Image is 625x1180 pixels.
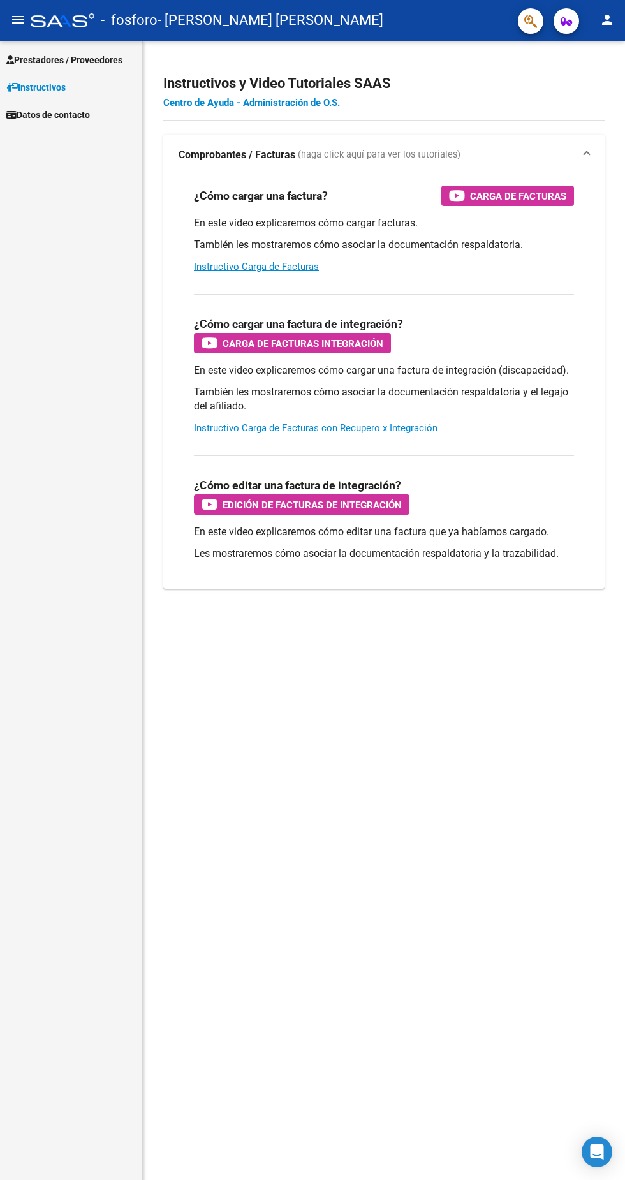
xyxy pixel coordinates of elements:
span: - fosforo [101,6,158,34]
span: Prestadores / Proveedores [6,53,122,67]
div: Open Intercom Messenger [582,1137,612,1167]
p: En este video explicaremos cómo editar una factura que ya habíamos cargado. [194,525,574,539]
span: Edición de Facturas de integración [223,497,402,513]
mat-icon: menu [10,12,26,27]
span: Carga de Facturas Integración [223,336,383,351]
p: También les mostraremos cómo asociar la documentación respaldatoria y el legajo del afiliado. [194,385,574,413]
mat-icon: person [599,12,615,27]
h3: ¿Cómo editar una factura de integración? [194,476,401,494]
h3: ¿Cómo cargar una factura de integración? [194,315,403,333]
a: Centro de Ayuda - Administración de O.S. [163,97,340,108]
p: En este video explicaremos cómo cargar facturas. [194,216,574,230]
button: Carga de Facturas [441,186,574,206]
span: Instructivos [6,80,66,94]
p: En este video explicaremos cómo cargar una factura de integración (discapacidad). [194,364,574,378]
a: Instructivo Carga de Facturas con Recupero x Integración [194,422,437,434]
p: Les mostraremos cómo asociar la documentación respaldatoria y la trazabilidad. [194,547,574,561]
h2: Instructivos y Video Tutoriales SAAS [163,71,605,96]
p: También les mostraremos cómo asociar la documentación respaldatoria. [194,238,574,252]
button: Edición de Facturas de integración [194,494,409,515]
mat-expansion-panel-header: Comprobantes / Facturas (haga click aquí para ver los tutoriales) [163,135,605,175]
span: - [PERSON_NAME] [PERSON_NAME] [158,6,383,34]
span: (haga click aquí para ver los tutoriales) [298,148,460,162]
span: Datos de contacto [6,108,90,122]
strong: Comprobantes / Facturas [179,148,295,162]
div: Comprobantes / Facturas (haga click aquí para ver los tutoriales) [163,175,605,589]
button: Carga de Facturas Integración [194,333,391,353]
span: Carga de Facturas [470,188,566,204]
a: Instructivo Carga de Facturas [194,261,319,272]
h3: ¿Cómo cargar una factura? [194,187,328,205]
